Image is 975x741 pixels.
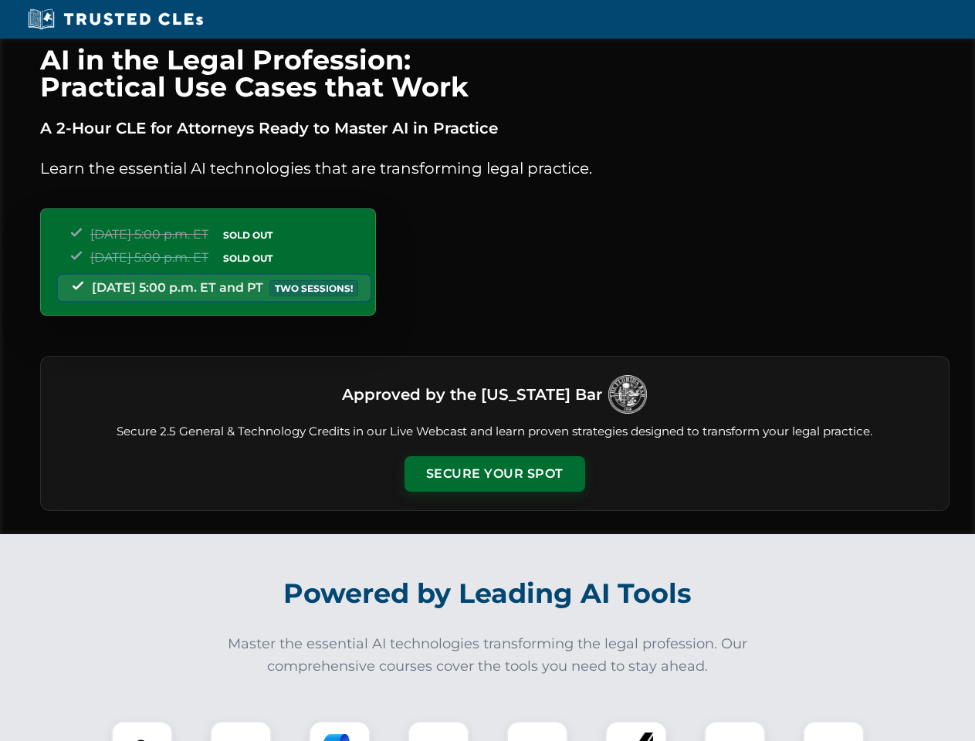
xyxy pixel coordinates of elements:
span: [DATE] 5:00 p.m. ET [90,250,208,265]
span: SOLD OUT [218,227,278,243]
p: Master the essential AI technologies transforming the legal profession. Our comprehensive courses... [218,633,758,678]
h1: AI in the Legal Profession: Practical Use Cases that Work [40,46,950,100]
p: A 2-Hour CLE for Attorneys Ready to Master AI in Practice [40,116,950,140]
img: Logo [608,375,647,414]
span: [DATE] 5:00 p.m. ET [90,227,208,242]
h3: Approved by the [US_STATE] Bar [342,381,602,408]
span: SOLD OUT [218,250,278,266]
img: Trusted CLEs [23,8,208,31]
p: Learn the essential AI technologies that are transforming legal practice. [40,156,950,181]
button: Secure Your Spot [405,456,585,492]
p: Secure 2.5 General & Technology Credits in our Live Webcast and learn proven strategies designed ... [59,423,930,441]
h2: Powered by Leading AI Tools [60,567,916,621]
